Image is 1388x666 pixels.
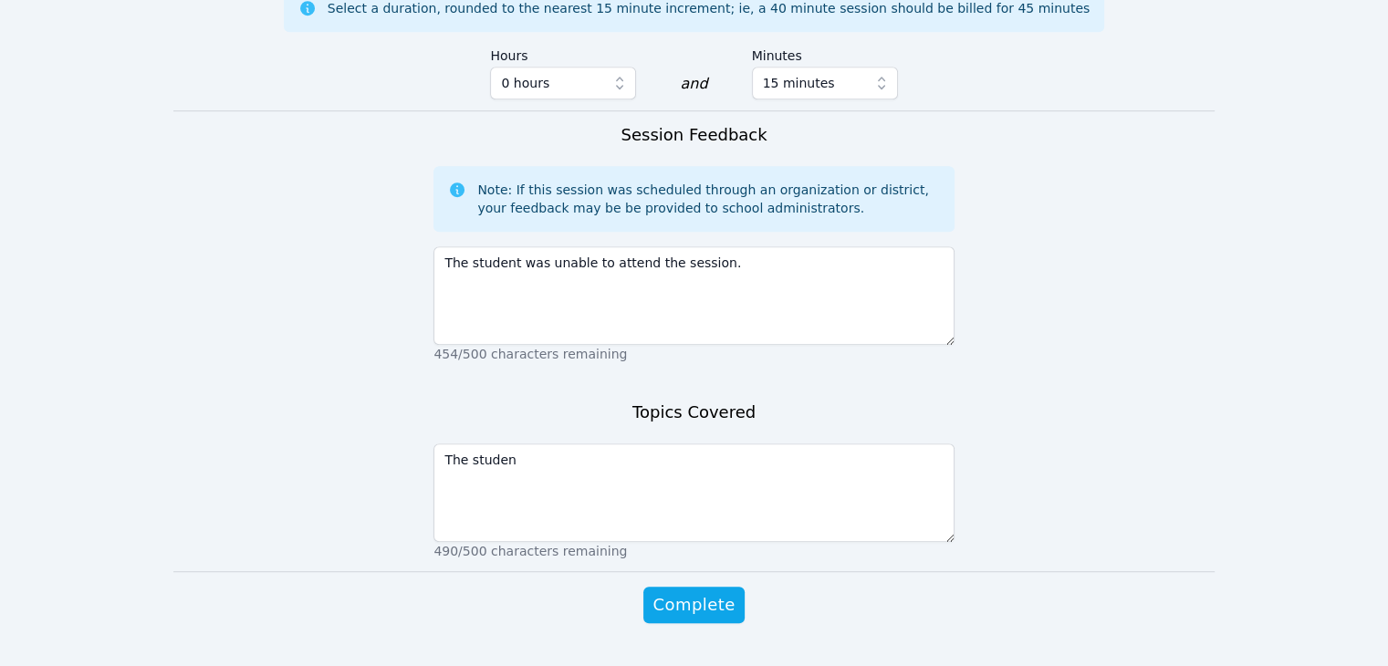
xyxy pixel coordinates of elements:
[752,39,898,67] label: Minutes
[477,181,939,217] div: Note: If this session was scheduled through an organization or district, your feedback may be be ...
[490,67,636,99] button: 0 hours
[433,542,954,560] p: 490/500 characters remaining
[763,72,835,94] span: 15 minutes
[752,67,898,99] button: 15 minutes
[433,246,954,345] textarea: The student was unable to attend the session.
[652,592,735,618] span: Complete
[680,73,707,95] div: and
[632,400,756,425] h3: Topics Covered
[433,443,954,542] textarea: The studen
[643,587,744,623] button: Complete
[501,72,549,94] span: 0 hours
[433,345,954,363] p: 454/500 characters remaining
[490,39,636,67] label: Hours
[621,122,767,148] h3: Session Feedback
